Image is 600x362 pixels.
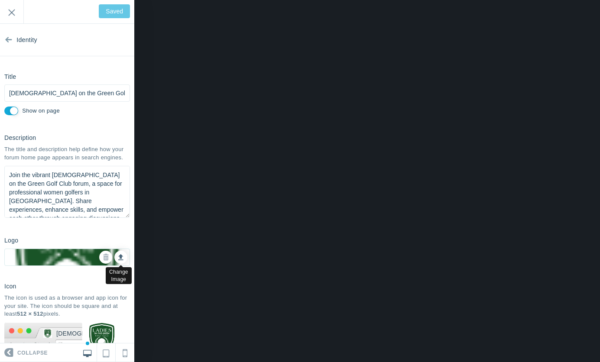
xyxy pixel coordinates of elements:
div: The title and description help define how your forum home page appears in search engines. [4,145,130,162]
img: LOTGBR%20LOGO%201.png [5,195,130,320]
img: LOTGBR%20LOGO%201.png [87,323,117,353]
label: Display the title on the body of the page [22,107,60,115]
textarea: Join the vibrant [DEMOGRAPHIC_DATA] on the Green Golf Club forum, a space for professional women ... [4,166,130,218]
span: Collapse [17,344,48,362]
img: fevicon-bg.png [4,323,82,353]
div: Change Image [106,267,132,284]
span: [DEMOGRAPHIC_DATA] on the Green Golf Club Private Forum [56,329,82,338]
h6: Description [4,135,36,141]
h6: Logo [4,237,18,244]
img: LOTGBR%20LOGO%201.png [43,329,52,338]
span: Identity [16,24,37,56]
h6: Icon [4,283,16,290]
input: Display the title on the body of the page [4,107,18,115]
div: The icon is used as a browser and app icon for your site. The icon should be square and at least ... [4,294,130,318]
h6: Title [4,74,16,80]
b: 512 × 512 [17,310,43,317]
